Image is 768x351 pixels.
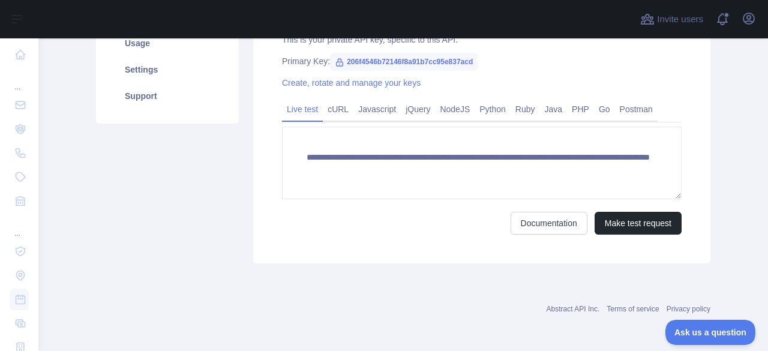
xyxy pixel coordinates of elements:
[615,100,658,119] a: Postman
[638,10,706,29] button: Invite users
[330,53,478,71] span: 206f4546b72146f8a91b7cc95e837acd
[353,100,401,119] a: Javascript
[282,78,421,88] a: Create, rotate and manage your keys
[110,83,224,109] a: Support
[282,34,682,46] div: This is your private API key, specific to this API.
[282,55,682,67] div: Primary Key:
[401,100,435,119] a: jQuery
[594,100,615,119] a: Go
[511,212,587,235] a: Documentation
[657,13,703,26] span: Invite users
[547,305,600,313] a: Abstract API Inc.
[595,212,682,235] button: Make test request
[323,100,353,119] a: cURL
[607,305,659,313] a: Terms of service
[282,100,323,119] a: Live test
[567,100,594,119] a: PHP
[10,68,29,92] div: ...
[475,100,511,119] a: Python
[435,100,475,119] a: NodeJS
[665,320,756,345] iframe: Toggle Customer Support
[110,56,224,83] a: Settings
[511,100,540,119] a: Ruby
[540,100,568,119] a: Java
[10,214,29,238] div: ...
[110,30,224,56] a: Usage
[667,305,710,313] a: Privacy policy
